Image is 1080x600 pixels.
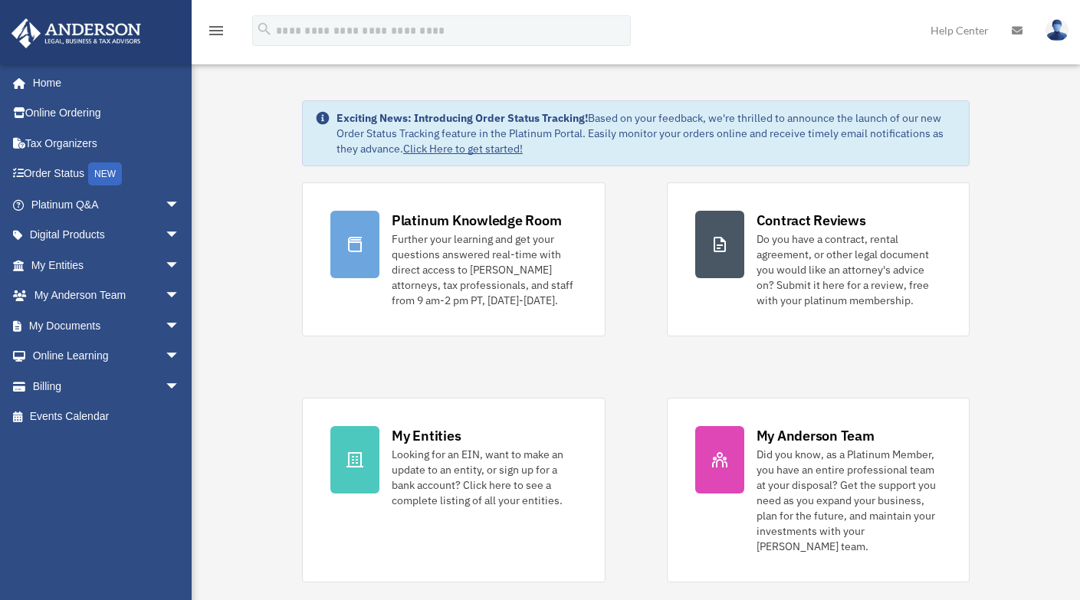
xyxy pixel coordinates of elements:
span: arrow_drop_down [165,250,195,281]
a: Tax Organizers [11,128,203,159]
span: arrow_drop_down [165,341,195,372]
a: My Entitiesarrow_drop_down [11,250,203,280]
i: search [256,21,273,38]
a: My Entities Looking for an EIN, want to make an update to an entity, or sign up for a bank accoun... [302,398,606,582]
div: Contract Reviews [757,211,866,230]
span: arrow_drop_down [165,189,195,221]
div: Did you know, as a Platinum Member, you have an entire professional team at your disposal? Get th... [757,447,942,554]
a: Platinum Q&Aarrow_drop_down [11,189,203,220]
img: Anderson Advisors Platinum Portal [7,18,146,48]
a: My Anderson Team Did you know, as a Platinum Member, you have an entire professional team at your... [667,398,970,582]
a: Click Here to get started! [403,142,523,156]
a: Home [11,67,195,98]
a: Platinum Knowledge Room Further your learning and get your questions answered real-time with dire... [302,182,606,336]
div: Platinum Knowledge Room [392,211,562,230]
a: Online Learningarrow_drop_down [11,341,203,372]
a: Events Calendar [11,402,203,432]
span: arrow_drop_down [165,310,195,342]
a: My Anderson Teamarrow_drop_down [11,280,203,311]
strong: Exciting News: Introducing Order Status Tracking! [336,111,588,125]
div: Looking for an EIN, want to make an update to an entity, or sign up for a bank account? Click her... [392,447,577,508]
div: Further your learning and get your questions answered real-time with direct access to [PERSON_NAM... [392,231,577,308]
a: Contract Reviews Do you have a contract, rental agreement, or other legal document you would like... [667,182,970,336]
span: arrow_drop_down [165,220,195,251]
a: Billingarrow_drop_down [11,371,203,402]
a: Order StatusNEW [11,159,203,190]
span: arrow_drop_down [165,280,195,312]
a: Digital Productsarrow_drop_down [11,220,203,251]
i: menu [207,21,225,40]
a: menu [207,27,225,40]
div: Based on your feedback, we're thrilled to announce the launch of our new Order Status Tracking fe... [336,110,957,156]
a: Online Ordering [11,98,203,129]
span: arrow_drop_down [165,371,195,402]
div: My Entities [392,426,461,445]
div: NEW [88,162,122,185]
div: Do you have a contract, rental agreement, or other legal document you would like an attorney's ad... [757,231,942,308]
a: My Documentsarrow_drop_down [11,310,203,341]
div: My Anderson Team [757,426,875,445]
img: User Pic [1046,19,1069,41]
